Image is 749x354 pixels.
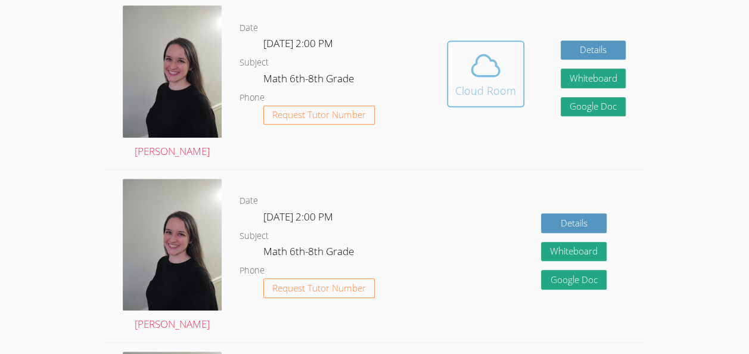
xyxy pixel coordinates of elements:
[263,105,375,125] button: Request Tutor Number
[123,5,222,160] a: [PERSON_NAME]
[123,179,222,333] a: [PERSON_NAME]
[263,243,356,263] dd: Math 6th-8th Grade
[123,179,222,311] img: avatar.png
[240,229,269,244] dt: Subject
[123,5,222,138] img: avatar.png
[263,70,356,91] dd: Math 6th-8th Grade
[263,210,333,223] span: [DATE] 2:00 PM
[561,69,626,88] button: Whiteboard
[240,55,269,70] dt: Subject
[263,278,375,298] button: Request Tutor Number
[240,91,265,105] dt: Phone
[272,284,366,293] span: Request Tutor Number
[561,97,626,117] a: Google Doc
[447,41,524,107] button: Cloud Room
[455,82,516,99] div: Cloud Room
[541,270,607,290] a: Google Doc
[240,263,265,278] dt: Phone
[541,242,607,262] button: Whiteboard
[272,110,366,119] span: Request Tutor Number
[240,21,258,36] dt: Date
[541,213,607,233] a: Details
[263,36,333,50] span: [DATE] 2:00 PM
[561,41,626,60] a: Details
[240,194,258,209] dt: Date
